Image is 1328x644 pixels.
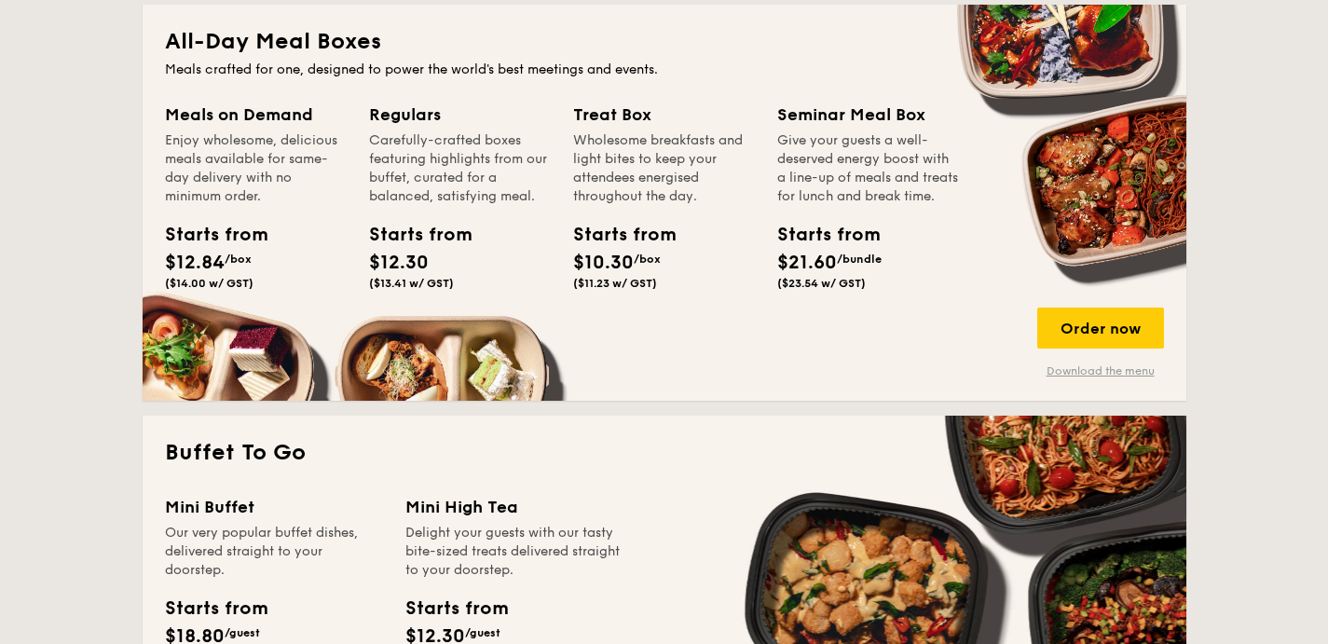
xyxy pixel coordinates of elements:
div: Order now [1037,308,1164,349]
div: Wholesome breakfasts and light bites to keep your attendees energised throughout the day. [573,131,755,206]
span: $21.60 [777,252,837,274]
span: ($13.41 w/ GST) [369,277,454,290]
div: Starts from [165,595,267,623]
div: Treat Box [573,102,755,128]
div: Starts from [405,595,507,623]
div: Mini Buffet [165,494,383,520]
span: $12.30 [369,252,429,274]
div: Enjoy wholesome, delicious meals available for same-day delivery with no minimum order. [165,131,347,206]
span: /guest [465,626,500,639]
span: ($11.23 w/ GST) [573,277,657,290]
div: Mini High Tea [405,494,623,520]
span: /guest [225,626,260,639]
span: ($14.00 w/ GST) [165,277,253,290]
span: /box [225,253,252,266]
span: /bundle [837,253,882,266]
div: Give your guests a well-deserved energy boost with a line-up of meals and treats for lunch and br... [777,131,959,206]
h2: Buffet To Go [165,438,1164,468]
div: Starts from [777,221,861,249]
span: $10.30 [573,252,634,274]
div: Starts from [165,221,249,249]
div: Seminar Meal Box [777,102,959,128]
span: /box [634,253,661,266]
span: $12.84 [165,252,225,274]
div: Starts from [573,221,657,249]
span: ($23.54 w/ GST) [777,277,866,290]
div: Regulars [369,102,551,128]
div: Carefully-crafted boxes featuring highlights from our buffet, curated for a balanced, satisfying ... [369,131,551,206]
div: Starts from [369,221,453,249]
div: Meals on Demand [165,102,347,128]
a: Download the menu [1037,363,1164,378]
div: Meals crafted for one, designed to power the world's best meetings and events. [165,61,1164,79]
div: Our very popular buffet dishes, delivered straight to your doorstep. [165,524,383,580]
h2: All-Day Meal Boxes [165,27,1164,57]
div: Delight your guests with our tasty bite-sized treats delivered straight to your doorstep. [405,524,623,580]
